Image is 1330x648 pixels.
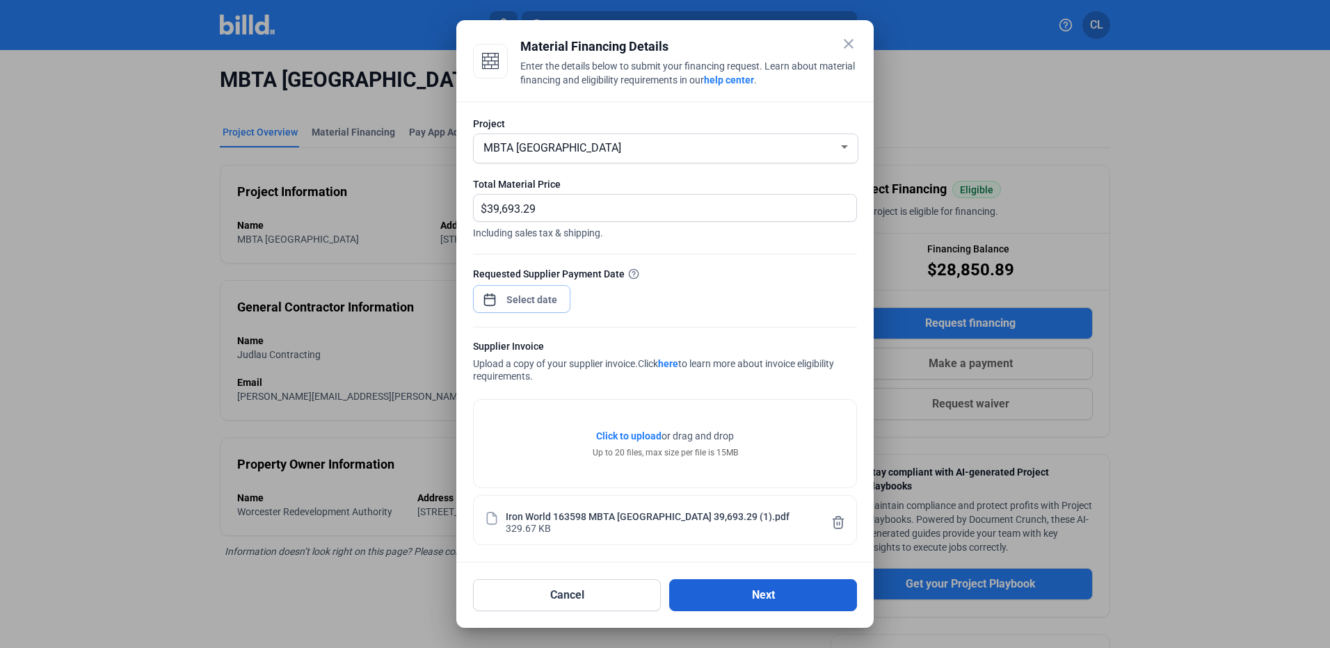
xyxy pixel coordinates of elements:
div: Iron World 163598 MBTA [GEOGRAPHIC_DATA] 39,693.29 (1).pdf [506,510,790,521]
button: Cancel [473,579,661,611]
span: Including sales tax & shipping. [473,222,857,240]
span: $ [474,195,487,218]
button: Next [669,579,857,611]
div: Up to 20 files, max size per file is 15MB [593,446,738,459]
span: or drag and drop [662,429,734,443]
span: . [754,74,757,86]
span: Click to learn more about invoice eligibility requirements. [473,358,834,382]
a: help center [704,74,754,86]
div: Project [473,117,857,131]
div: 329.67 KB [506,521,551,533]
div: Requested Supplier Payment Date [473,266,857,281]
span: Click to upload [596,430,662,442]
div: Material Financing Details [520,37,857,56]
div: Supplier Invoice [473,339,857,357]
input: Select date [502,291,562,308]
div: Upload a copy of your supplier invoice. [473,339,857,385]
div: Enter the details below to submit your financing request. Learn about material financing and elig... [520,59,857,90]
span: MBTA [GEOGRAPHIC_DATA] [483,141,621,154]
mat-icon: close [840,35,857,52]
div: Total Material Price [473,177,857,191]
input: 0.00 [487,195,840,222]
button: Open calendar [483,286,497,300]
a: here [658,358,678,369]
